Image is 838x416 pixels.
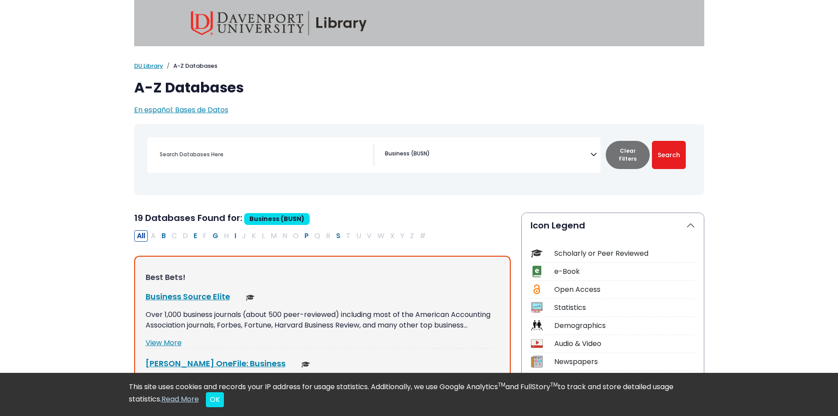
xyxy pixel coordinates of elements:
[246,293,255,302] img: Scholarly or Peer Reviewed
[134,230,148,242] button: All
[232,230,239,242] button: Filter Results I
[554,248,695,259] div: Scholarly or Peer Reviewed
[498,381,505,388] sup: TM
[129,382,710,407] div: This site uses cookies and records your IP address for usage statistics. Additionally, we use Goo...
[191,230,200,242] button: Filter Results E
[134,62,163,70] a: DU Library
[146,338,182,348] a: View More
[554,357,695,367] div: Newspapers
[134,124,704,195] nav: Search filters
[531,320,543,331] img: Icon Demographics
[302,230,311,242] button: Filter Results P
[146,358,285,369] a: [PERSON_NAME] OneFile: Business
[134,105,228,115] a: En español: Bases de Datos
[163,62,217,70] li: A-Z Databases
[385,150,430,158] span: Business (BUSN)
[191,11,367,35] img: Davenport University Library
[146,291,230,302] a: Business Source Elite
[531,338,543,350] img: Icon Audio & Video
[550,381,558,388] sup: TM
[154,148,373,161] input: Search database by title or keyword
[606,141,650,169] button: Clear Filters
[554,266,695,277] div: e-Book
[206,392,224,407] button: Close
[146,272,499,282] h3: Best Bets!
[134,62,704,70] nav: breadcrumb
[531,265,543,277] img: Icon e-Book
[432,151,435,158] textarea: Search
[531,356,543,368] img: Icon Newspapers
[134,230,429,240] div: Alpha-list to filter by first letter of database name
[531,283,542,295] img: Icon Open Access
[522,213,704,238] button: Icon Legend
[244,213,310,225] span: Business (BUSN)
[146,309,499,331] p: Over 1,000 business journals (about 500 peer-reviewed) including most of the American Accounting ...
[210,230,221,242] button: Filter Results G
[134,212,242,224] span: 19 Databases Found for:
[381,150,430,158] li: Business (BUSN)
[554,339,695,349] div: Audio & Video
[301,360,310,369] img: Scholarly or Peer Reviewed
[554,302,695,313] div: Statistics
[554,320,695,331] div: Demographics
[333,230,343,242] button: Filter Results S
[652,141,686,169] button: Submit for Search Results
[161,394,199,404] a: Read More
[531,302,543,313] img: Icon Statistics
[134,79,704,96] h1: A-Z Databases
[159,230,168,242] button: Filter Results B
[531,247,543,259] img: Icon Scholarly or Peer Reviewed
[554,284,695,295] div: Open Access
